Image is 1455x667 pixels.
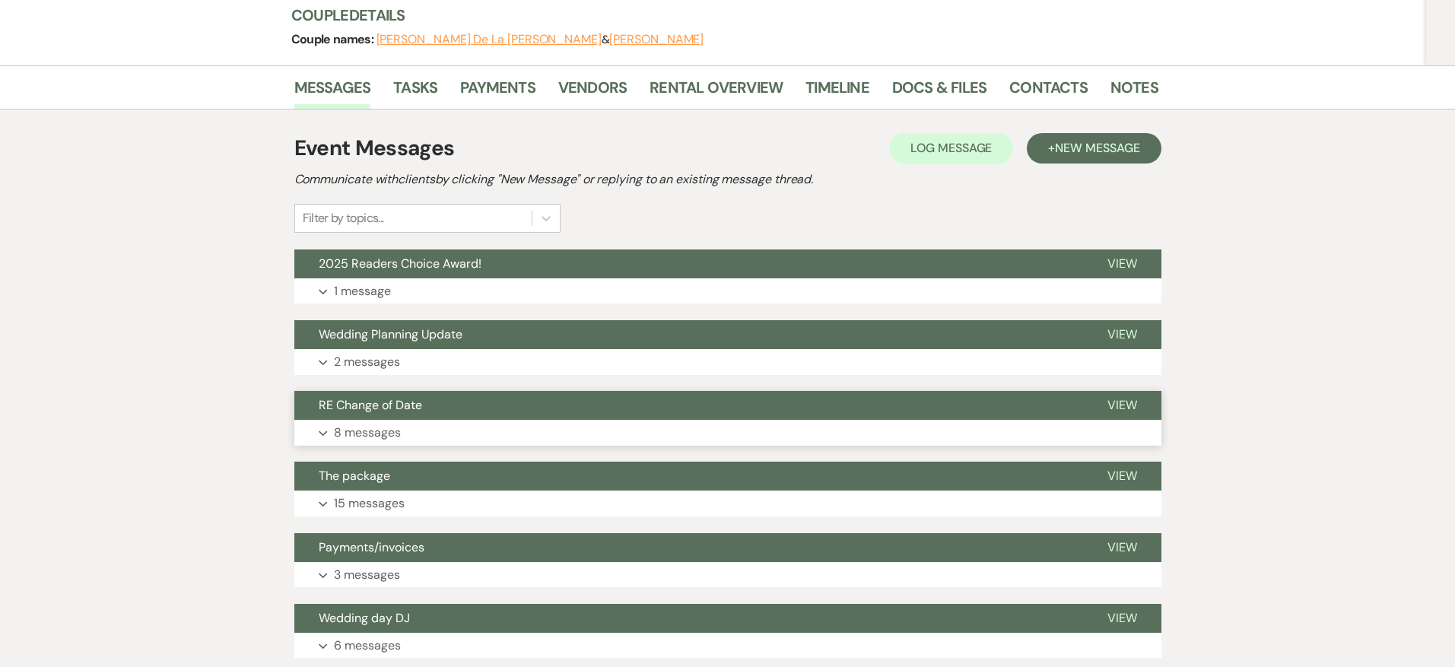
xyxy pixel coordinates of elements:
[376,32,704,47] span: &
[1083,533,1161,562] button: View
[334,636,401,656] p: 6 messages
[294,462,1083,491] button: The package
[319,539,424,555] span: Payments/invoices
[1107,397,1137,413] span: View
[910,140,992,156] span: Log Message
[294,533,1083,562] button: Payments/invoices
[319,468,390,484] span: The package
[294,562,1161,588] button: 3 messages
[1083,249,1161,278] button: View
[294,349,1161,375] button: 2 messages
[294,491,1161,516] button: 15 messages
[1107,610,1137,626] span: View
[294,249,1083,278] button: 2025 Readers Choice Award!
[319,326,462,342] span: Wedding Planning Update
[1009,75,1088,109] a: Contacts
[1107,256,1137,272] span: View
[558,75,627,109] a: Vendors
[805,75,869,109] a: Timeline
[1107,539,1137,555] span: View
[319,256,481,272] span: 2025 Readers Choice Award!
[1083,320,1161,349] button: View
[334,352,400,372] p: 2 messages
[609,33,704,46] button: [PERSON_NAME]
[1107,468,1137,484] span: View
[1083,604,1161,633] button: View
[334,423,401,443] p: 8 messages
[1110,75,1158,109] a: Notes
[376,33,602,46] button: [PERSON_NAME] De la [PERSON_NAME]
[892,75,986,109] a: Docs & Files
[650,75,783,109] a: Rental Overview
[319,610,410,626] span: Wedding day DJ
[294,320,1083,349] button: Wedding Planning Update
[1027,133,1161,164] button: +New Message
[303,209,384,227] div: Filter by topics...
[291,31,376,47] span: Couple names:
[1083,391,1161,420] button: View
[294,633,1161,659] button: 6 messages
[1055,140,1139,156] span: New Message
[294,604,1083,633] button: Wedding day DJ
[393,75,437,109] a: Tasks
[1083,462,1161,491] button: View
[294,391,1083,420] button: RE Change of Date
[294,170,1161,189] h2: Communicate with clients by clicking "New Message" or replying to an existing message thread.
[294,132,455,164] h1: Event Messages
[294,75,371,109] a: Messages
[334,281,391,301] p: 1 message
[294,420,1161,446] button: 8 messages
[889,133,1013,164] button: Log Message
[460,75,535,109] a: Payments
[334,494,405,513] p: 15 messages
[294,278,1161,304] button: 1 message
[1107,326,1137,342] span: View
[334,565,400,585] p: 3 messages
[319,397,422,413] span: RE Change of Date
[291,5,1143,26] h3: Couple Details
